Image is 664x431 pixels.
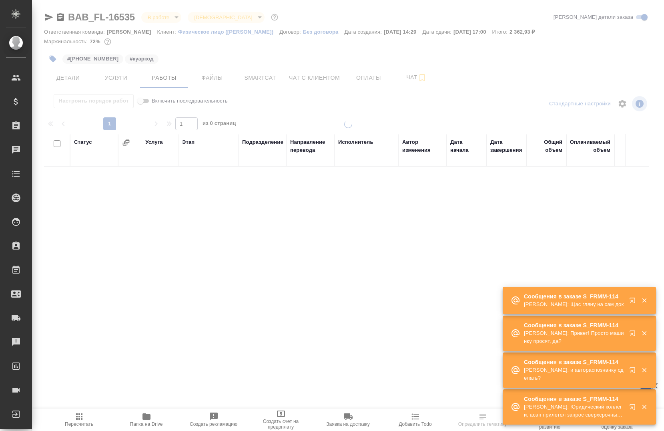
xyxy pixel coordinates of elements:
button: Открыть в новой вкладке [624,362,644,381]
span: Пересчитать [65,421,93,427]
div: Автор изменения [402,138,442,154]
p: [PERSON_NAME]: Привет! Просто машинку просят, да? [524,329,624,345]
div: Общий объем [530,138,562,154]
p: Сообщения в заказе S_FRMM-114 [524,395,624,403]
span: Заявка на доставку [326,421,369,427]
div: Направление перевода [290,138,330,154]
p: [PERSON_NAME]: и автораспознанку сделать? [524,366,624,382]
div: Дата начала [450,138,482,154]
p: [PERSON_NAME]: Щас гляну на сам док [524,300,624,308]
button: Пересчитать [46,409,113,431]
span: Создать счет на предоплату [252,419,310,430]
p: Сообщения в заказе S_FRMM-114 [524,321,624,329]
p: Сообщения в заказе S_FRMM-114 [524,292,624,300]
div: Подразделение [242,138,283,146]
div: Статус [74,138,92,146]
span: Папка на Drive [130,421,163,427]
button: Закрыть [636,330,652,337]
div: Оплачиваемый объем [570,138,610,154]
p: [PERSON_NAME]: Юридический коллеги, асап прилетел запрос сверхсрочный с готовностью [DATE] к 12-1... [524,403,624,419]
button: Добавить Todo [382,409,449,431]
div: Дата завершения [490,138,522,154]
button: Закрыть [636,403,652,411]
button: Папка на Drive [113,409,180,431]
p: Сообщения в заказе S_FRMM-114 [524,358,624,366]
button: Заявка на доставку [315,409,382,431]
button: Открыть в новой вкладке [624,399,644,418]
button: Определить тематику [449,409,516,431]
button: Закрыть [636,367,652,374]
button: Создать рекламацию [180,409,247,431]
span: Добавить Todo [399,421,431,427]
button: Сгруппировать [122,139,130,147]
button: Открыть в новой вкладке [624,292,644,312]
div: Этап [182,138,195,146]
button: Открыть в новой вкладке [624,325,644,344]
span: Создать рекламацию [190,421,237,427]
button: Создать счет на предоплату [247,409,315,431]
div: Услуга [145,138,162,146]
div: Исполнитель [338,138,373,146]
span: Определить тематику [458,421,507,427]
button: Закрыть [636,297,652,304]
